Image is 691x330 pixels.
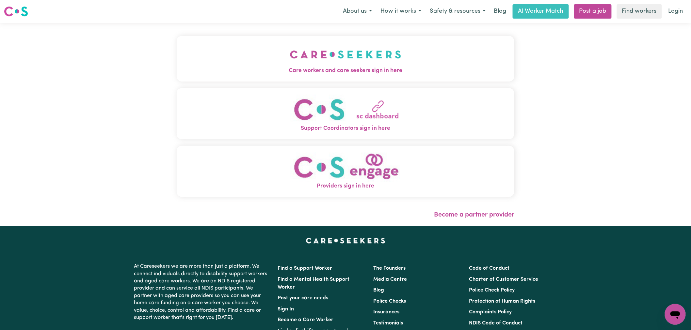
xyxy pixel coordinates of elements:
[177,36,514,82] button: Care workers and care seekers sign in here
[177,182,514,190] span: Providers sign in here
[469,321,523,326] a: NDIS Code of Conduct
[373,288,384,293] a: Blog
[306,238,385,243] a: Careseekers home page
[278,295,328,301] a: Post your care needs
[177,124,514,133] span: Support Coordinators sign in here
[373,321,403,326] a: Testimonials
[278,277,349,290] a: Find a Mental Health Support Worker
[665,4,687,19] a: Login
[339,5,376,18] button: About us
[177,146,514,197] button: Providers sign in here
[434,212,514,218] a: Become a partner provider
[373,309,399,315] a: Insurances
[426,5,490,18] button: Safety & resources
[373,277,407,282] a: Media Centre
[469,288,515,293] a: Police Check Policy
[513,4,569,19] a: AI Worker Match
[469,299,536,304] a: Protection of Human Rights
[4,6,28,17] img: Careseekers logo
[134,260,270,324] p: At Careseekers we are more than just a platform. We connect individuals directly to disability su...
[490,4,510,19] a: Blog
[376,5,426,18] button: How it works
[469,266,510,271] a: Code of Conduct
[665,304,686,325] iframe: Button to launch messaging window
[373,299,406,304] a: Police Checks
[177,67,514,75] span: Care workers and care seekers sign in here
[177,88,514,139] button: Support Coordinators sign in here
[278,317,333,322] a: Become a Care Worker
[617,4,662,19] a: Find workers
[574,4,612,19] a: Post a job
[469,277,538,282] a: Charter of Customer Service
[4,4,28,19] a: Careseekers logo
[469,309,512,315] a: Complaints Policy
[373,266,406,271] a: The Founders
[278,266,332,271] a: Find a Support Worker
[278,307,294,312] a: Sign In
